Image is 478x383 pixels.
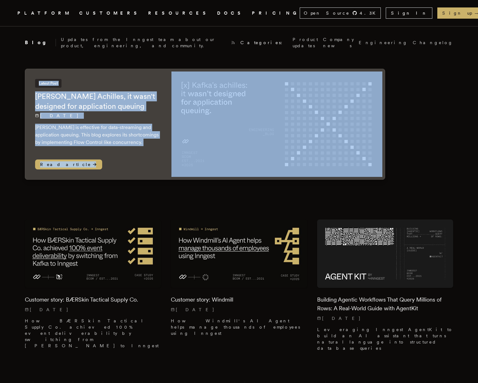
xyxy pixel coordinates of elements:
a: CUSTOMERS [79,9,141,17]
h2: Customer story: Windmill [171,295,307,304]
img: Featured image for Customer story: Windmill blog post [171,219,307,288]
a: Engineering [359,39,408,46]
span: Categories: [240,39,288,46]
img: Featured image for Customer story: BÆRSkin Tactical Supply Co. blog post [25,219,161,288]
p: [DATE] [171,307,307,313]
span: Open Source [304,10,350,16]
p: [DATE] [35,113,159,119]
span: Latest Post [35,79,61,88]
a: Featured image for Customer story: BÆRSkin Tactical Supply Co. blog postCustomer story: BÆRSkin T... [25,219,161,353]
p: [PERSON_NAME] is effective for data-streaming and application queuing. This blog explores its sho... [35,124,159,146]
p: [DATE] [25,307,161,313]
a: Sign In [386,7,432,19]
span: Read article [35,159,102,169]
a: Changelog [413,39,453,46]
h2: [PERSON_NAME] Achilles, it wasn't designed for application queuing [35,91,159,111]
p: Leveraging Inngest AgentKit to build an AI assistant that turns natural language into structured ... [317,326,453,351]
a: Featured image for Customer story: Windmill blog postCustomer story: Windmill[DATE] How Windmill'... [171,219,307,341]
a: Company news [323,36,354,49]
a: DOCS [217,9,244,17]
h2: Blog [25,39,56,46]
p: [DATE] [317,315,453,321]
a: Featured image for Building Agentic Workflows That Query Millions of Rows: A Real-World Guide wit... [317,219,453,356]
p: How BÆRSkin Tactical Supply Co. achieved 100% event deliverability by switching from [PERSON_NAME... [25,318,161,349]
a: PRICING [252,9,300,17]
h2: Building Agentic Workflows That Query Millions of Rows: A Real-World Guide with AgentKit [317,295,453,313]
button: PLATFORM [17,9,72,17]
p: How Windmill's AI Agent helps manage thousands of employees using Inngest [171,318,307,336]
img: Featured image for Kafka's Achilles, it wasn't designed for application queuing blog post [171,72,382,177]
img: Featured image for Building Agentic Workflows That Query Millions of Rows: A Real-World Guide wit... [317,219,453,288]
h2: Customer story: BÆRSkin Tactical Supply Co. [25,295,161,304]
a: Latest Post[PERSON_NAME] Achilles, it wasn't designed for application queuing[DATE] [PERSON_NAME]... [25,69,385,180]
p: Updates from the Inngest team about our product, engineering, and community. [61,36,226,49]
span: 4.3 K [360,10,379,16]
a: Product updates [293,36,318,49]
button: RESOURCES [148,9,210,17]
